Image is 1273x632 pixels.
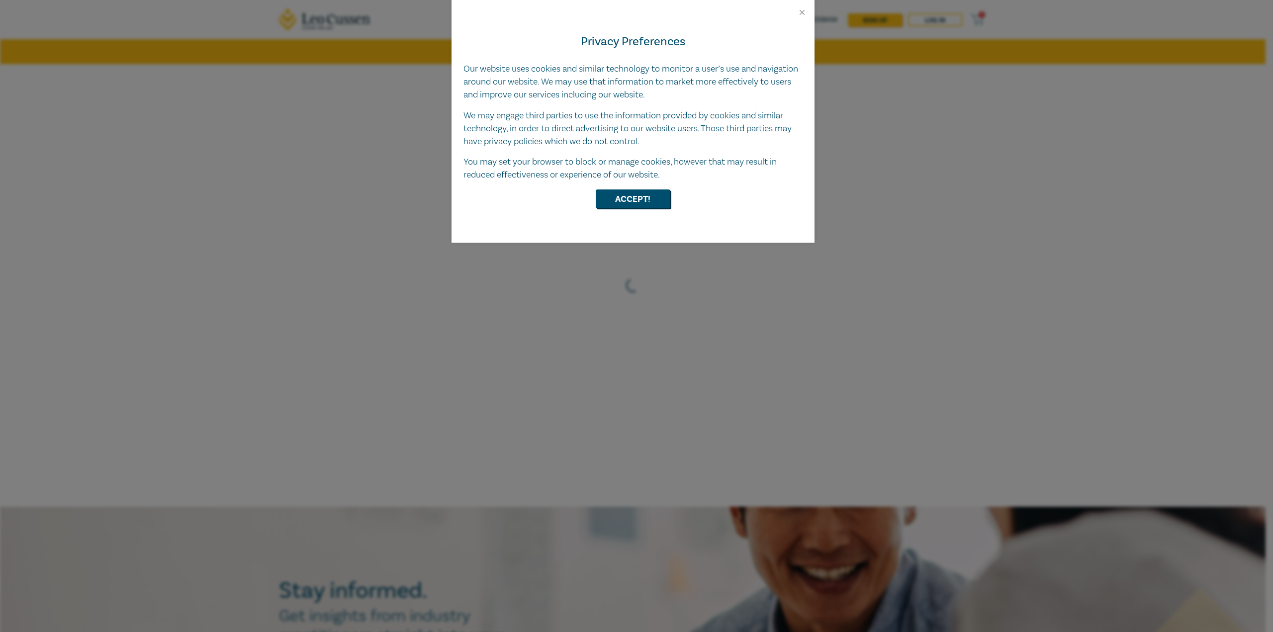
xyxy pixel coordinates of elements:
p: We may engage third parties to use the information provided by cookies and similar technology, in... [463,109,803,148]
p: Our website uses cookies and similar technology to monitor a user’s use and navigation around our... [463,63,803,101]
p: You may set your browser to block or manage cookies, however that may result in reduced effective... [463,156,803,181]
h4: Privacy Preferences [463,33,803,51]
button: Close [798,8,807,17]
button: Accept! [596,189,670,208]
